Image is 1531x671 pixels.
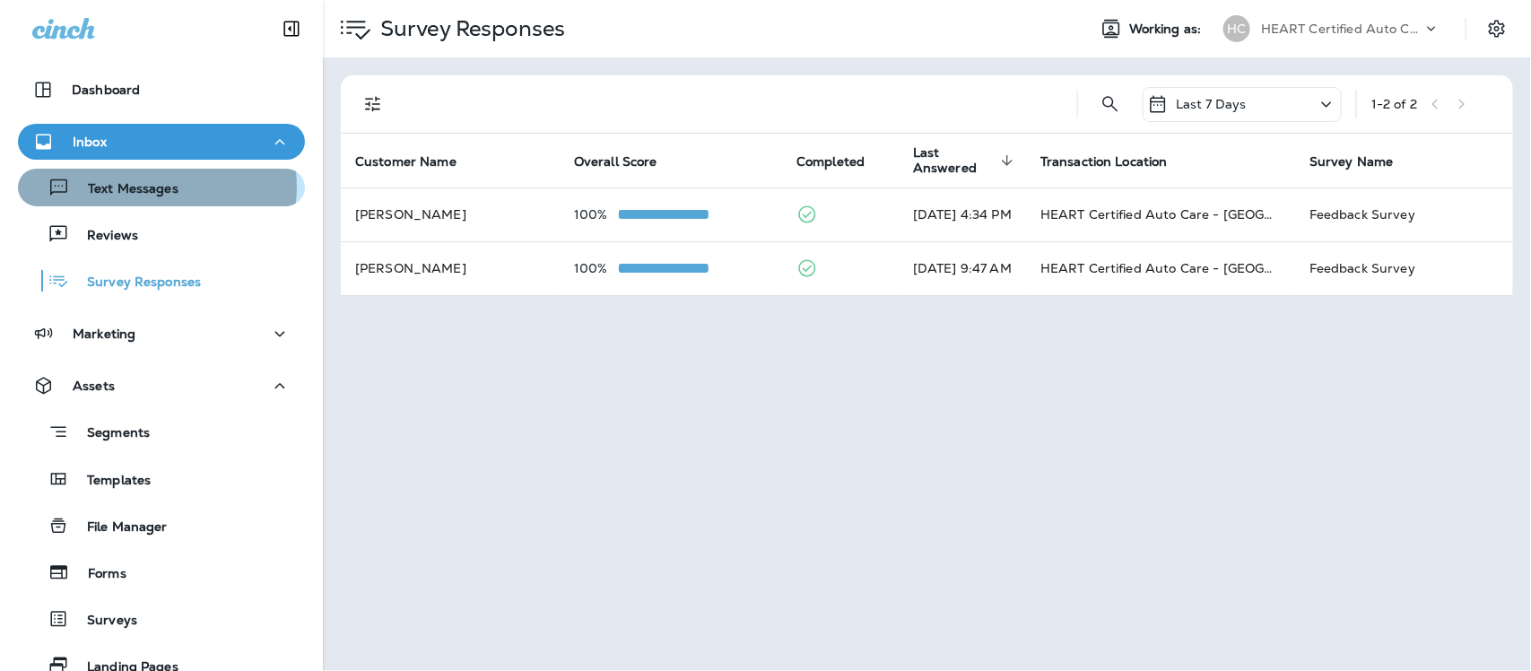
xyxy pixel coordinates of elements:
[18,316,305,352] button: Marketing
[70,566,126,583] p: Forms
[796,153,888,170] span: Completed
[1040,154,1168,170] span: Transaction Location
[69,228,138,245] p: Reviews
[1295,187,1513,241] td: Feedback Survey
[913,145,1019,176] span: Last Answered
[1309,153,1417,170] span: Survey Name
[1129,22,1205,37] span: Working as:
[355,86,391,122] button: Filters
[18,600,305,638] button: Surveys
[73,327,135,341] p: Marketing
[18,553,305,591] button: Forms
[18,368,305,404] button: Assets
[18,507,305,545] button: File Manager
[18,215,305,253] button: Reviews
[18,124,305,160] button: Inbox
[796,154,865,170] span: Completed
[1026,187,1295,241] td: HEART Certified Auto Care - [GEOGRAPHIC_DATA]
[1481,13,1513,45] button: Settings
[355,153,480,170] span: Customer Name
[73,135,107,149] p: Inbox
[72,83,140,97] p: Dashboard
[341,187,560,241] td: [PERSON_NAME]
[1295,241,1513,295] td: Feedback Survey
[899,187,1026,241] td: [DATE] 4:34 PM
[73,379,115,393] p: Assets
[574,153,681,170] span: Overall Score
[574,207,619,222] p: 100%
[574,154,657,170] span: Overall Score
[341,241,560,295] td: [PERSON_NAME]
[1223,15,1250,42] div: HC
[69,613,137,630] p: Surveys
[1176,97,1247,111] p: Last 7 Days
[574,261,619,275] p: 100%
[355,154,457,170] span: Customer Name
[18,72,305,108] button: Dashboard
[69,274,201,292] p: Survey Responses
[18,262,305,300] button: Survey Responses
[1309,154,1394,170] span: Survey Name
[1261,22,1422,36] p: HEART Certified Auto Care
[913,145,996,176] span: Last Answered
[18,460,305,498] button: Templates
[899,241,1026,295] td: [DATE] 9:47 AM
[1040,153,1191,170] span: Transaction Location
[18,413,305,451] button: Segments
[69,425,150,443] p: Segments
[70,181,178,198] p: Text Messages
[266,11,317,47] button: Collapse Sidebar
[373,15,565,42] p: Survey Responses
[1092,86,1128,122] button: Search Survey Responses
[1371,97,1417,111] div: 1 - 2 of 2
[69,473,151,490] p: Templates
[1026,241,1295,295] td: HEART Certified Auto Care - [GEOGRAPHIC_DATA]
[18,169,305,206] button: Text Messages
[69,519,168,536] p: File Manager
